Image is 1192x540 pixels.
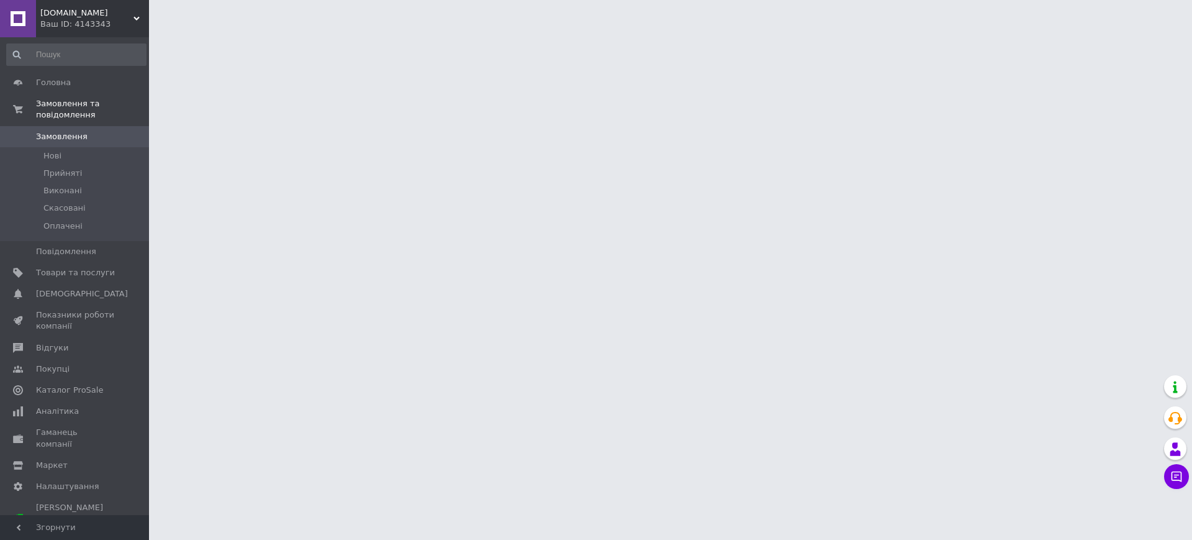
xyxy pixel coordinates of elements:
span: Головна [36,77,71,88]
input: Пошук [6,43,147,66]
span: Нові [43,150,61,162]
span: Товари та послуги [36,267,115,278]
span: Налаштування [36,481,99,492]
button: Чат з покупцем [1164,464,1189,489]
span: Каталог ProSale [36,385,103,396]
span: footballs.space [40,7,133,19]
span: [DEMOGRAPHIC_DATA] [36,288,128,300]
span: Гаманець компанії [36,427,115,449]
span: Прийняті [43,168,82,179]
span: [PERSON_NAME] та рахунки [36,502,115,536]
span: Замовлення [36,131,88,142]
span: Відгуки [36,342,68,354]
span: Аналітика [36,406,79,417]
span: Скасовані [43,203,86,214]
div: Ваш ID: 4143343 [40,19,149,30]
span: Оплачені [43,221,83,232]
span: Показники роботи компанії [36,309,115,332]
span: Повідомлення [36,246,96,257]
span: Покупці [36,364,70,375]
span: Маркет [36,460,68,471]
span: Замовлення та повідомлення [36,98,149,121]
span: Виконані [43,185,82,196]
